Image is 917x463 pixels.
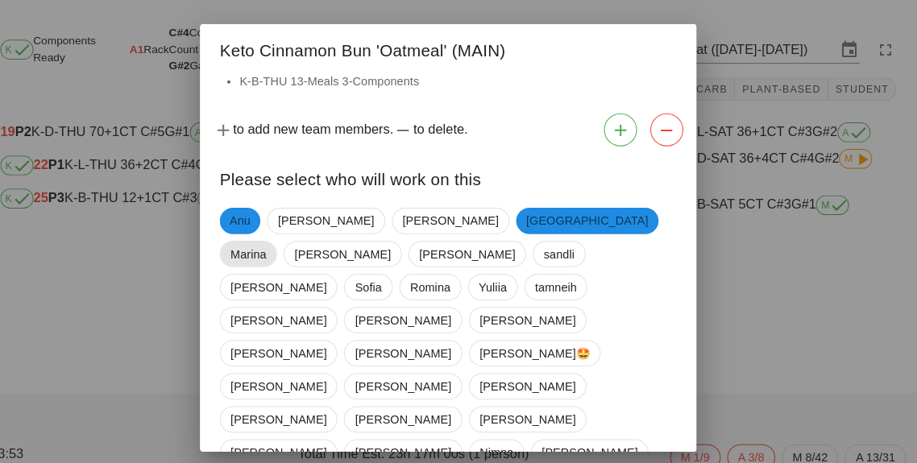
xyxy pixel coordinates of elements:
[489,396,583,420] span: [PERSON_NAME]
[551,235,581,259] span: sandli
[247,364,340,388] span: [PERSON_NAME]
[367,428,461,453] span: [PERSON_NAME]
[255,70,681,88] li: K-B-THU 13-Meals 3-Components
[293,203,386,227] span: [PERSON_NAME]
[421,267,461,291] span: Romina
[367,267,393,291] span: Sofia
[543,267,584,291] span: tamneih
[489,428,522,453] span: Nimna
[247,300,340,324] span: [PERSON_NAME]
[247,396,340,420] span: [PERSON_NAME]
[367,300,461,324] span: [PERSON_NAME]
[217,149,700,196] div: Please select who will work on this
[489,300,583,324] span: [PERSON_NAME]
[430,235,524,259] span: [PERSON_NAME]
[488,267,516,291] span: Yuliia
[489,332,597,356] span: [PERSON_NAME]🤩
[217,104,700,149] div: to add new team members. to delete.
[534,202,653,228] span: [GEOGRAPHIC_DATA]
[367,364,461,388] span: [PERSON_NAME]
[367,396,461,420] span: [PERSON_NAME]
[367,332,461,356] span: [PERSON_NAME]
[217,23,700,70] div: Keto Cinnamon Bun 'Oatmeal' (MAIN)
[414,203,508,227] span: [PERSON_NAME]
[247,235,281,259] span: Marina
[550,428,643,453] span: [PERSON_NAME]
[247,332,340,356] span: [PERSON_NAME]
[247,267,340,291] span: [PERSON_NAME]
[309,235,402,259] span: [PERSON_NAME]
[489,364,583,388] span: [PERSON_NAME]
[246,202,266,228] span: Anu
[247,428,340,453] span: [PERSON_NAME]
